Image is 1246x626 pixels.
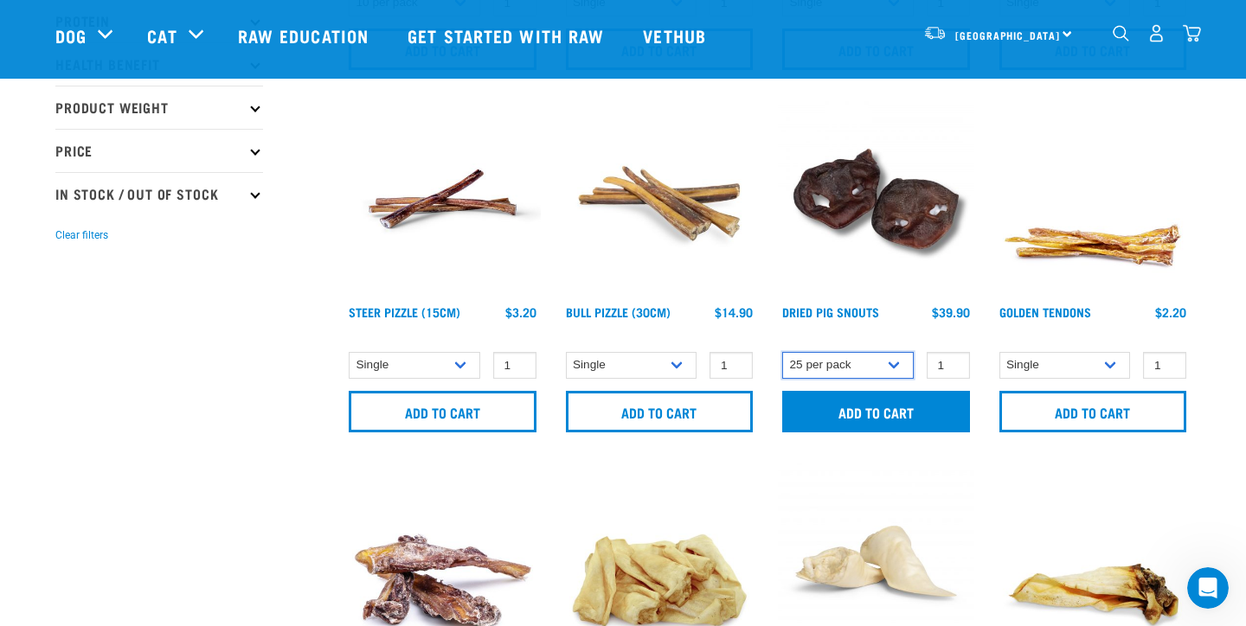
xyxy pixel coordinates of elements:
input: Add to cart [999,391,1187,432]
img: home-icon@2x.png [1183,24,1201,42]
img: user.png [1147,24,1166,42]
a: Steer Pizzle (15cm) [349,309,460,315]
img: IMG 9990 [778,101,974,297]
span: [GEOGRAPHIC_DATA] [955,32,1060,38]
p: Product Weight [55,86,263,129]
img: van-moving.png [923,25,947,41]
input: Add to cart [566,391,754,432]
input: Add to cart [782,391,970,432]
img: Bull Pizzle 30cm for Dogs [562,101,758,297]
iframe: Intercom live chat [1187,567,1229,609]
input: 1 [493,352,536,379]
img: home-icon-1@2x.png [1113,25,1129,42]
p: Price [55,129,263,172]
a: Golden Tendons [999,309,1091,315]
a: Get started with Raw [390,1,626,70]
div: $14.90 [715,305,753,319]
a: Vethub [626,1,728,70]
input: Add to cart [349,391,536,432]
p: In Stock / Out Of Stock [55,172,263,215]
input: 1 [1143,352,1186,379]
a: Cat [147,22,177,48]
a: Bull Pizzle (30cm) [566,309,671,315]
a: Dog [55,22,87,48]
button: Clear filters [55,227,108,243]
div: $3.20 [505,305,536,319]
img: Raw Essentials Steer Pizzle 15cm [344,101,541,297]
div: $39.90 [932,305,970,319]
a: Raw Education [221,1,390,70]
input: 1 [710,352,753,379]
input: 1 [927,352,970,379]
a: Dried Pig Snouts [782,309,879,315]
div: $2.20 [1155,305,1186,319]
img: 1293 Golden Tendons 01 [995,101,1191,297]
